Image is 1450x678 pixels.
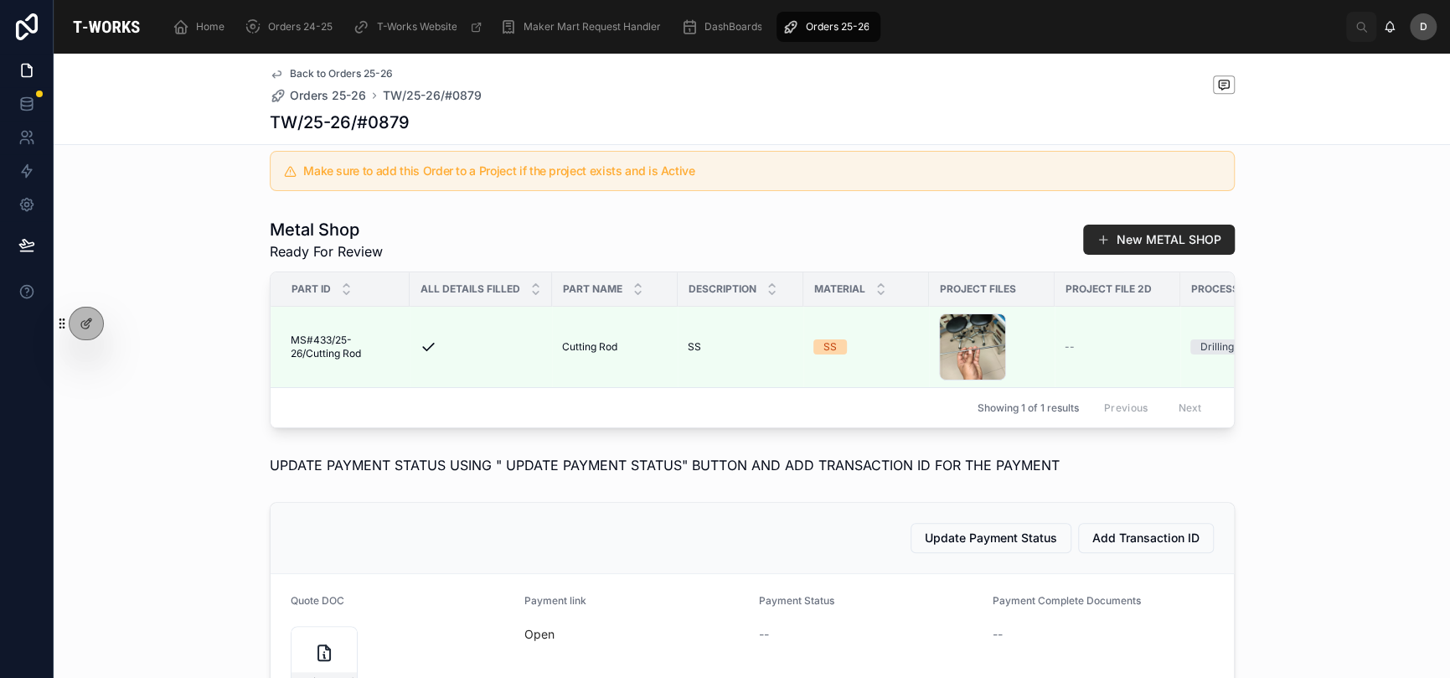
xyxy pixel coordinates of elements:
span: T-Works Website [376,20,457,34]
button: Add Transaction ID [1078,523,1214,553]
span: All Details Filled [421,282,520,296]
a: Orders 25-26 [270,87,366,104]
h5: Make sure to add this Order to a Project if the project exists and is Active [303,165,1220,177]
span: Description [689,282,756,296]
span: -- [993,626,1003,643]
a: Back to Orders 25-26 [270,67,393,80]
button: Update Payment Status [911,523,1071,553]
a: T-Works Website [348,12,491,42]
a: Home [168,12,236,42]
span: Project File 2D [1066,282,1152,296]
h1: TW/25-26/#0879 [270,111,410,134]
span: Maker Mart Request Handler [523,20,660,34]
a: DashBoards [675,12,773,42]
span: Payment Status [759,594,834,607]
div: Drilling & Tapping [1200,339,1283,355]
span: D [1420,20,1427,34]
span: UPDATE PAYMENT STATUS USING " UPDATE PAYMENT STATUS" BUTTON AND ADD TRANSACTION ID FOR THE PAYMENT [270,457,1060,474]
span: Material [814,282,865,296]
span: Ready For Review [270,241,383,261]
a: Open [524,627,555,641]
span: Payment Complete Documents [993,594,1141,607]
span: Part ID [292,282,331,296]
span: -- [759,626,769,643]
span: Process Type [1191,282,1268,296]
span: Project Files [940,282,1016,296]
span: Payment link [524,594,586,607]
a: Orders 25-26 [777,12,880,42]
span: Quote DOC [291,594,344,607]
span: -- [1065,340,1075,354]
a: Orders 24-25 [240,12,344,42]
img: App logo [67,13,146,40]
span: Back to Orders 25-26 [290,67,393,80]
span: MS#433/25-26/Cutting Rod [291,334,400,360]
span: Orders 25-26 [805,20,869,34]
a: TW/25-26/#0879 [383,87,482,104]
span: Add Transaction ID [1092,530,1200,546]
div: scrollable content [159,8,1346,45]
h1: Metal Shop [270,218,383,241]
button: New METAL SHOP [1083,225,1235,255]
span: Cutting Rod [562,340,617,354]
span: Showing 1 of 1 results [978,401,1079,415]
span: SS [688,340,701,354]
span: Orders 25-26 [290,87,366,104]
a: Maker Mart Request Handler [494,12,672,42]
span: Part Name [563,282,622,296]
span: Update Payment Status [925,530,1057,546]
span: Orders 24-25 [268,20,333,34]
span: DashBoards [704,20,761,34]
div: SS [823,339,837,355]
span: Home [196,20,224,34]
